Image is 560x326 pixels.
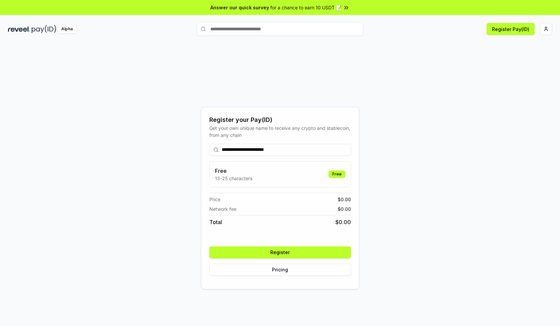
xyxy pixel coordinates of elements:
span: Total [209,218,222,226]
div: Get your own unique name to receive any crypto and stablecoin, from any chain [209,125,351,139]
span: Answer our quick survey [210,4,269,11]
p: 13-25 characters [215,175,252,182]
span: $ 0.00 [335,218,351,226]
img: reveel_dark [8,25,30,33]
span: Network fee [209,205,236,212]
h3: Free [215,167,252,175]
span: $ 0.00 [338,196,351,203]
span: $ 0.00 [338,205,351,212]
span: for a chance to earn 10 USDT 📝 [270,4,342,11]
button: Register Pay(ID) [487,23,535,35]
button: Register [209,246,351,258]
span: Price [209,196,220,203]
div: Free [329,170,345,178]
button: Pricing [209,264,351,276]
div: Register your Pay(ID) [209,115,351,125]
div: Alpha [58,25,76,33]
img: pay_id [32,25,56,33]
